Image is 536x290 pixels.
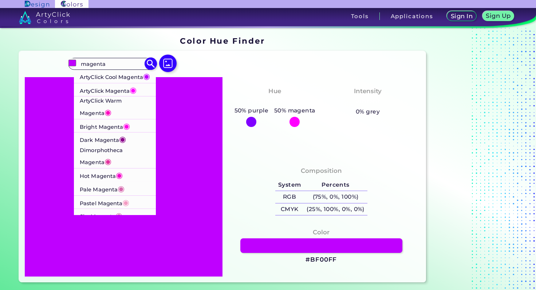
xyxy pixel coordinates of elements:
p: Dark Magenta [80,132,126,146]
img: logo_artyclick_colors_white.svg [19,11,70,24]
h3: Purple-Magenta [244,97,306,106]
span: ◉ [143,71,150,81]
p: Hot Magenta [80,168,123,182]
p: ArtyClick Magenta [80,83,137,96]
p: Pale Magenta [80,182,125,195]
img: ArtyClick Design logo [25,1,49,8]
p: Pastel Magenta [80,195,129,209]
img: icon search [145,57,157,70]
h5: (25%, 100%, 0%, 0%) [304,203,367,215]
h5: 50% purple [232,106,271,115]
span: ◉ [118,184,125,193]
h3: #BF00FF [306,255,337,264]
p: Dimorphotheca Magenta [80,146,150,168]
span: ◉ [119,134,126,144]
input: type color.. [78,59,146,69]
span: ◉ [115,211,122,220]
h5: CMYK [275,203,304,215]
p: Sky Magenta [80,209,122,222]
h4: Composition [301,166,342,176]
span: ◉ [104,107,111,117]
h5: 0% grey [356,107,380,116]
h5: Percents [304,179,367,191]
h3: Tools [351,13,369,19]
img: icon picture [159,55,177,72]
a: Sign Up [484,12,513,21]
span: ◉ [122,197,129,207]
h4: Hue [268,86,281,96]
h1: Color Hue Finder [180,35,265,46]
span: ◉ [104,157,111,166]
h5: Sign Up [487,13,510,19]
h4: Intensity [354,86,382,96]
span: ◉ [130,85,137,94]
h3: Vibrant [352,97,384,106]
h5: System [275,179,304,191]
h5: 50% magenta [271,106,318,115]
h3: Applications [391,13,433,19]
p: Bright Magenta [80,119,130,132]
h5: (75%, 0%, 100%) [304,191,367,203]
a: Sign In [448,12,476,21]
p: ArtyClick Cool Magenta [80,69,150,83]
h4: Color [313,227,330,238]
h5: Sign In [452,13,472,19]
span: ◉ [123,121,130,130]
h5: RGB [275,191,304,203]
p: ArtyClick Warm Magenta [80,96,150,119]
span: ◉ [116,170,123,180]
